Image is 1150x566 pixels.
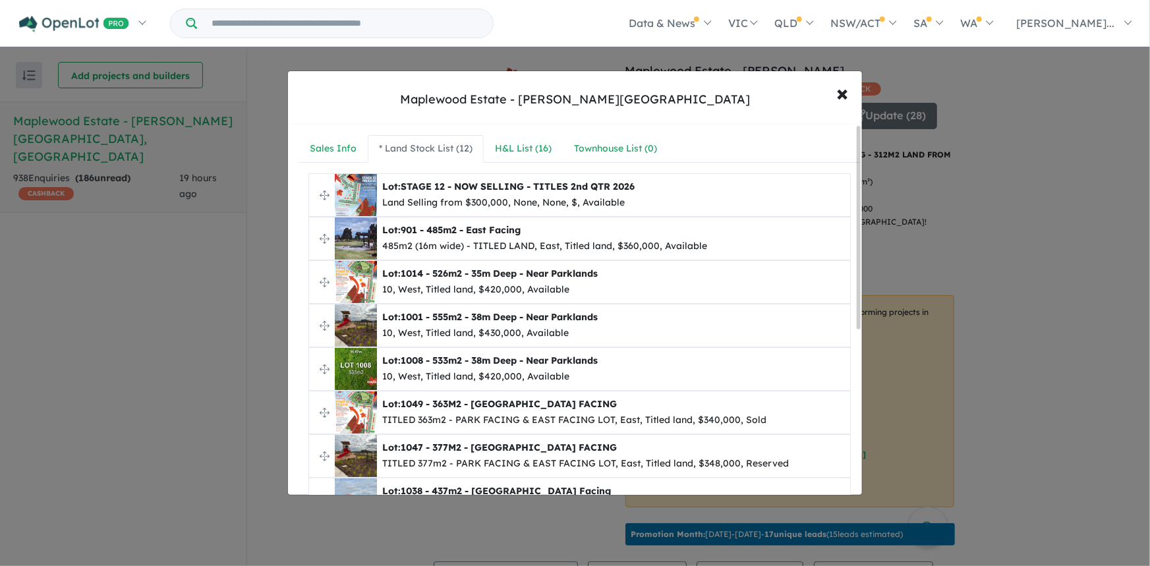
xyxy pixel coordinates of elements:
[320,321,330,331] img: drag.svg
[335,391,377,434] img: Maplewood%20Estate%20-%20Melton%20South%20-%20Lot%201049%20-%20363M2%20-%20EAST%20-%20PARK%20FACI...
[401,398,617,410] span: 1049 - 363M2 - [GEOGRAPHIC_DATA] FACING
[335,174,377,216] img: Maplewood%20Estate%20-%20Melton%20South%20-%20Lot%20STAGE%2012%20-%20NOW%20SELLING%20-%20TITLES%2...
[310,141,357,157] div: Sales Info
[335,261,377,303] img: Maplewood%20Estate%20-%20Melton%20South%20-%20Lot%201014%20-%20526m2%20-%2035m%20Deep%20-%20Near%...
[320,451,330,461] img: drag.svg
[401,181,635,192] span: STAGE 12 - NOW SELLING - TITLES 2nd QTR 2026
[382,195,635,211] div: Land Selling from $300,000, None, None, $, Available
[379,141,473,157] div: * Land Stock List ( 12 )
[335,304,377,347] img: Maplewood%20Estate%20-%20Melton%20South%20-%20Lot%201001%20-%20555m2%20-%2038m%20Deep%20-%20Near%...
[320,277,330,287] img: drag.svg
[19,16,129,32] img: Openlot PRO Logo White
[401,224,521,236] span: 901 - 485m2 - East Facing
[382,412,766,428] div: TITLED 363m2 - PARK FACING & EAST FACING LOT, East, Titled land, $340,000, Sold
[382,485,611,497] b: Lot:
[382,354,598,366] b: Lot:
[382,311,598,323] b: Lot:
[1016,16,1115,30] span: [PERSON_NAME]...
[401,485,611,497] span: 1038 - 437m2 - [GEOGRAPHIC_DATA] Facing
[320,234,330,244] img: drag.svg
[495,141,552,157] div: H&L List ( 16 )
[401,268,598,279] span: 1014 - 526m2 - 35m Deep - Near Parklands
[382,441,617,453] b: Lot:
[320,408,330,418] img: drag.svg
[574,141,657,157] div: Townhouse List ( 0 )
[401,311,598,323] span: 1001 - 555m2 - 38m Deep - Near Parklands
[401,354,598,366] span: 1008 - 533m2 - 38m Deep - Near Parklands
[401,441,617,453] span: 1047 - 377M2 - [GEOGRAPHIC_DATA] FACING
[335,435,377,477] img: Maplewood%20Estate%20-%20Melton%20South%20-%20Lot%201047%20-%20377M2%20-%20EAST%20-%20PARK%20FACI...
[382,325,598,341] div: 10, West, Titled land, $430,000, Available
[382,282,598,298] div: 10, West, Titled land, $420,000, Available
[382,181,635,192] b: Lot:
[382,369,598,385] div: 10, West, Titled land, $420,000, Available
[400,91,750,108] div: Maplewood Estate - [PERSON_NAME][GEOGRAPHIC_DATA]
[382,224,521,236] b: Lot:
[335,478,377,521] img: Maplewood%20Estate%20-%20Melton%20South%20-%20Lot%201038%20-%20437m2%20-%20North%20-%20Park%20Fac...
[320,364,330,374] img: drag.svg
[382,268,598,279] b: Lot:
[382,398,617,410] b: Lot:
[382,239,707,254] div: 485m2 (16m wide) - TITLED LAND, East, Titled land, $360,000, Available
[200,9,490,38] input: Try estate name, suburb, builder or developer
[320,190,330,200] img: drag.svg
[837,78,849,107] span: ×
[335,348,377,390] img: Maplewood%20Estate%20-%20Melton%20South%20-%20Lot%201008%20-%20533m2%20-%2038m%20Deep%20-%20Near%...
[335,217,377,260] img: Maplewood%20Estate%20-%20Melton%20South%20-%20Lot%20901%20-%20485m2%20-%20East%20Facing___1722820...
[382,456,789,472] div: TITLED 377m2 - PARK FACING & EAST FACING LOT, East, Titled land, $348,000, Reserved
